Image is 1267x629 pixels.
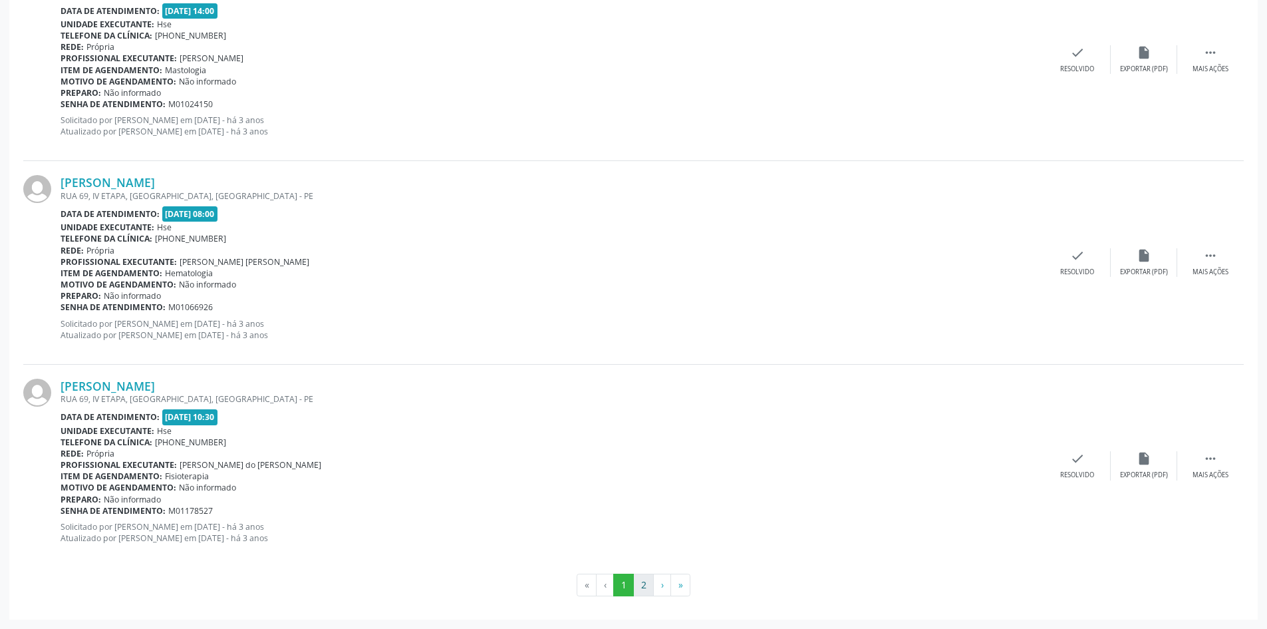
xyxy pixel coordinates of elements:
[61,425,154,437] b: Unidade executante:
[1060,471,1094,480] div: Resolvido
[61,411,160,423] b: Data de atendimento:
[61,19,154,30] b: Unidade executante:
[61,302,166,313] b: Senha de atendimento:
[86,245,114,256] span: Própria
[61,471,162,482] b: Item de agendamento:
[86,41,114,53] span: Própria
[1193,471,1228,480] div: Mais ações
[104,87,161,99] span: Não informado
[61,114,1044,137] p: Solicitado por [PERSON_NAME] em [DATE] - há 3 anos Atualizado por [PERSON_NAME] em [DATE] - há 3 ...
[1137,451,1151,466] i: insert_drive_file
[1070,45,1085,60] i: check
[1193,268,1228,277] div: Mais ações
[61,505,166,517] b: Senha de atendimento:
[61,379,155,393] a: [PERSON_NAME]
[86,448,114,459] span: Própria
[1203,45,1218,60] i: 
[61,175,155,190] a: [PERSON_NAME]
[157,19,172,30] span: Hse
[180,256,309,268] span: [PERSON_NAME] [PERSON_NAME]
[180,53,243,64] span: [PERSON_NAME]
[61,437,152,448] b: Telefone da clínica:
[61,245,84,256] b: Rede:
[165,65,206,76] span: Mastologia
[1070,248,1085,263] i: check
[1120,471,1168,480] div: Exportar (PDF)
[61,87,101,99] b: Preparo:
[1120,65,1168,74] div: Exportar (PDF)
[653,574,671,596] button: Go to next page
[61,494,101,505] b: Preparo:
[61,279,176,290] b: Motivo de agendamento:
[633,574,654,596] button: Go to page 2
[670,574,690,596] button: Go to last page
[61,41,84,53] b: Rede:
[61,222,154,233] b: Unidade executante:
[1203,451,1218,466] i: 
[168,505,213,517] span: M01178527
[61,190,1044,202] div: RUA 69, IV ETAPA, [GEOGRAPHIC_DATA], [GEOGRAPHIC_DATA] - PE
[23,574,1244,596] ul: Pagination
[180,459,321,471] span: [PERSON_NAME] do [PERSON_NAME]
[168,302,213,313] span: M01066926
[61,208,160,220] b: Data de atendimento:
[61,482,176,493] b: Motivo de agendamento:
[61,233,152,244] b: Telefone da clínica:
[1203,248,1218,263] i: 
[61,99,166,110] b: Senha de atendimento:
[1060,268,1094,277] div: Resolvido
[61,53,177,64] b: Profissional executante:
[613,574,634,596] button: Go to page 1
[61,30,152,41] b: Telefone da clínica:
[1070,451,1085,466] i: check
[61,459,177,471] b: Profissional executante:
[61,393,1044,405] div: RUA 69, IV ETAPA, [GEOGRAPHIC_DATA], [GEOGRAPHIC_DATA] - PE
[165,471,209,482] span: Fisioterapia
[157,425,172,437] span: Hse
[61,76,176,87] b: Motivo de agendamento:
[162,3,218,19] span: [DATE] 14:00
[179,482,236,493] span: Não informado
[61,318,1044,341] p: Solicitado por [PERSON_NAME] em [DATE] - há 3 anos Atualizado por [PERSON_NAME] em [DATE] - há 3 ...
[1137,248,1151,263] i: insert_drive_file
[155,437,226,448] span: [PHONE_NUMBER]
[1120,268,1168,277] div: Exportar (PDF)
[23,379,51,407] img: img
[61,65,162,76] b: Item de agendamento:
[61,290,101,302] b: Preparo:
[104,494,161,505] span: Não informado
[61,5,160,17] b: Data de atendimento:
[155,30,226,41] span: [PHONE_NUMBER]
[61,268,162,279] b: Item de agendamento:
[1060,65,1094,74] div: Resolvido
[61,448,84,459] b: Rede:
[23,175,51,203] img: img
[1137,45,1151,60] i: insert_drive_file
[162,409,218,425] span: [DATE] 10:30
[165,268,213,279] span: Hematologia
[162,206,218,222] span: [DATE] 08:00
[1193,65,1228,74] div: Mais ações
[61,256,177,268] b: Profissional executante:
[179,279,236,290] span: Não informado
[155,233,226,244] span: [PHONE_NUMBER]
[157,222,172,233] span: Hse
[104,290,161,302] span: Não informado
[61,521,1044,544] p: Solicitado por [PERSON_NAME] em [DATE] - há 3 anos Atualizado por [PERSON_NAME] em [DATE] - há 3 ...
[168,99,213,110] span: M01024150
[179,76,236,87] span: Não informado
